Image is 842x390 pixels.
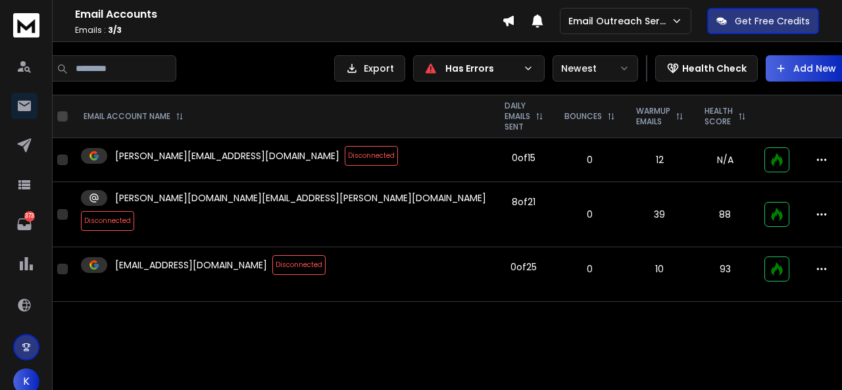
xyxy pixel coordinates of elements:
td: 39 [626,182,694,247]
p: [PERSON_NAME][EMAIL_ADDRESS][DOMAIN_NAME] [115,149,339,162]
span: Disconnected [81,211,134,231]
h1: Email Accounts [75,7,502,22]
p: 0 [562,208,618,221]
p: [EMAIL_ADDRESS][DOMAIN_NAME] [115,258,267,272]
td: 10 [626,247,694,291]
td: 93 [694,247,756,291]
p: WARMUP EMAILS [636,106,670,127]
p: HEALTH SCORE [705,106,733,127]
span: 3 / 3 [108,24,122,36]
button: Newest [553,55,638,82]
button: Export [334,55,405,82]
td: 88 [694,182,756,247]
p: Email Outreach Service [568,14,671,28]
span: Disconnected [272,255,326,275]
p: [PERSON_NAME][DOMAIN_NAME][EMAIL_ADDRESS][PERSON_NAME][DOMAIN_NAME] [115,191,486,205]
p: Get Free Credits [735,14,810,28]
p: 0 [562,262,618,276]
p: N/A [702,153,749,166]
button: Get Free Credits [707,8,819,34]
div: EMAIL ACCOUNT NAME [84,111,184,122]
p: 0 [562,153,618,166]
p: Emails : [75,25,502,36]
p: Health Check [682,62,747,75]
div: 0 of 15 [512,151,535,164]
p: Has Errors [445,62,518,75]
a: 373 [11,211,37,237]
p: BOUNCES [564,111,602,122]
td: 12 [626,138,694,182]
button: Health Check [655,55,758,82]
span: Disconnected [345,146,398,166]
p: DAILY EMAILS SENT [505,101,530,132]
div: 8 of 21 [512,195,535,208]
div: 0 of 25 [510,260,537,274]
p: 373 [24,211,35,222]
img: logo [13,13,39,37]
